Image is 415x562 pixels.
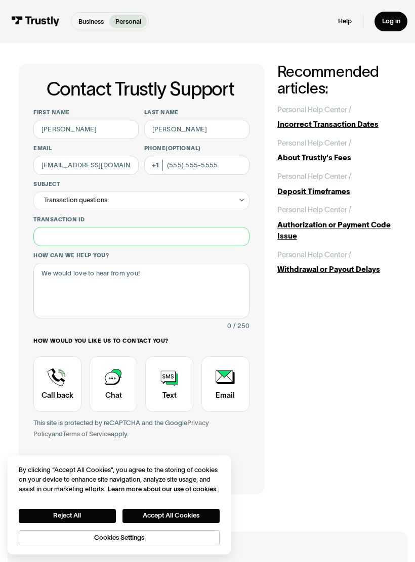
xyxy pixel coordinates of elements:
[144,109,250,116] label: Last name
[277,186,397,197] div: Deposit Timeframes
[144,145,250,152] label: Phone
[11,16,60,26] img: Trustly Logo
[338,17,352,26] a: Help
[277,264,397,275] div: Withdrawal or Payout Delays
[33,419,209,438] a: Privacy Policy
[19,465,220,545] div: Privacy
[33,109,139,116] label: First name
[109,15,146,28] a: Personal
[33,252,249,259] label: How can we help you?
[277,204,397,242] a: Personal Help Center /Authorization or Payment Code Issue
[144,156,250,175] input: (555) 555-5555
[78,17,104,26] p: Business
[165,145,200,151] span: (Optional)
[277,119,397,130] div: Incorrect Transaction Dates
[277,152,397,163] div: About Trustly's Fees
[19,530,220,545] button: Cookies Settings
[277,204,351,215] div: Personal Help Center /
[375,12,407,31] a: Log in
[33,120,139,139] input: Alex
[277,219,397,242] div: Authorization or Payment Code Issue
[63,430,111,438] a: Terms of Service
[277,249,351,260] div: Personal Help Center /
[33,337,249,345] label: How would you like us to contact you?
[19,465,220,494] div: By clicking “Accept All Cookies”, you agree to the storing of cookies on your device to enhance s...
[277,171,351,182] div: Personal Help Center /
[277,249,397,275] a: Personal Help Center /Withdrawal or Payout Delays
[277,104,351,115] div: Personal Help Center /
[277,171,397,197] a: Personal Help Center /Deposit Timeframes
[233,320,250,332] div: / 250
[33,145,139,152] label: Email
[227,320,231,332] div: 0
[277,137,351,149] div: Personal Help Center /
[144,120,250,139] input: Howard
[33,180,249,188] label: Subject
[122,509,220,523] button: Accept All Cookies
[73,15,109,28] a: Business
[382,17,400,26] div: Log in
[277,137,397,163] a: Personal Help Center /About Trustly's Fees
[115,17,141,26] p: Personal
[44,195,107,206] div: Transaction questions
[108,485,218,493] a: More information about your privacy, opens in a new tab
[33,109,249,480] form: Contact Trustly Support
[8,455,231,554] div: Cookie banner
[31,79,249,99] h1: Contact Trustly Support
[33,156,139,175] input: alex@mail.com
[33,216,249,223] label: Transaction ID
[19,509,116,523] button: Reject All
[277,104,397,130] a: Personal Help Center /Incorrect Transaction Dates
[33,417,249,440] div: This site is protected by reCAPTCHA and the Google and apply.
[33,192,249,210] div: Transaction questions
[277,64,397,97] h2: Recommended articles:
